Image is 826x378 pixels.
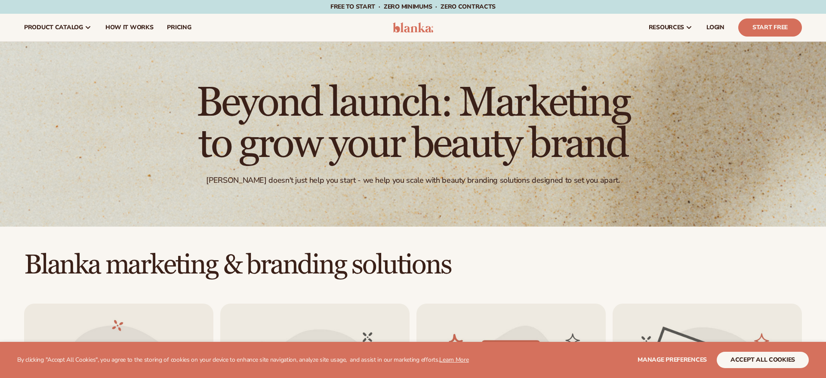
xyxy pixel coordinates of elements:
[706,24,724,31] span: LOGIN
[439,356,468,364] a: Learn More
[176,83,650,165] h1: Beyond launch: Marketing to grow your beauty brand
[738,18,802,37] a: Start Free
[105,24,154,31] span: How It Works
[24,24,83,31] span: product catalog
[160,14,198,41] a: pricing
[206,175,619,185] div: [PERSON_NAME] doesn't just help you start - we help you scale with beauty branding solutions desi...
[99,14,160,41] a: How It Works
[642,14,700,41] a: resources
[167,24,191,31] span: pricing
[638,352,707,368] button: Manage preferences
[393,22,434,33] img: logo
[700,14,731,41] a: LOGIN
[17,356,469,364] p: By clicking "Accept All Cookies", you agree to the storing of cookies on your device to enhance s...
[330,3,496,11] span: Free to start · ZERO minimums · ZERO contracts
[717,352,809,368] button: accept all cookies
[638,356,707,364] span: Manage preferences
[17,14,99,41] a: product catalog
[649,24,684,31] span: resources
